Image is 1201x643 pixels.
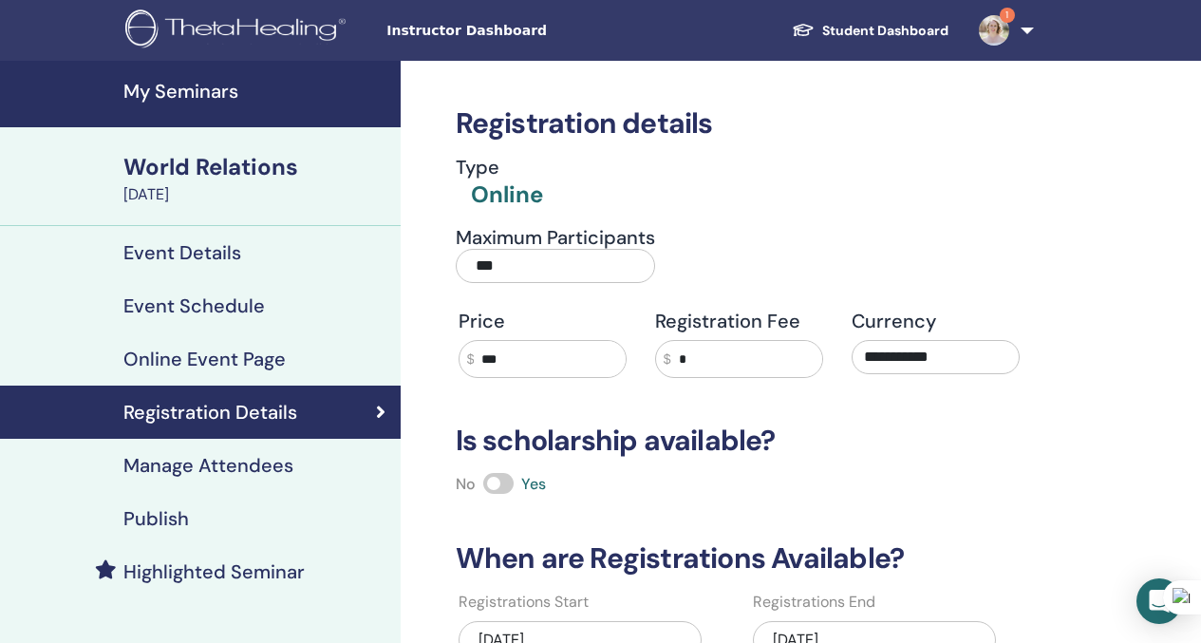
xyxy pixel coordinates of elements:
[979,15,1009,46] img: default.jpg
[456,474,476,494] span: No
[456,226,655,249] h4: Maximum Participants
[792,22,815,38] img: graduation-cap-white.svg
[459,591,589,614] label: Registrations Start
[467,350,475,369] span: $
[456,156,543,179] h4: Type
[123,183,389,206] div: [DATE]
[1136,578,1182,624] div: Open Intercom Messenger
[459,310,627,332] h4: Price
[123,80,389,103] h4: My Seminars
[386,21,671,41] span: Instructor Dashboard
[123,348,286,370] h4: Online Event Page
[123,454,293,477] h4: Manage Attendees
[444,424,1034,458] h3: Is scholarship available?
[777,13,964,48] a: Student Dashboard
[123,560,305,583] h4: Highlighted Seminar
[1000,8,1015,23] span: 1
[123,507,189,530] h4: Publish
[521,474,546,494] span: Yes
[112,151,401,206] a: World Relations[DATE]
[753,591,875,614] label: Registrations End
[456,249,655,283] input: Maximum Participants
[123,294,265,317] h4: Event Schedule
[471,179,543,211] div: Online
[125,9,352,52] img: logo.png
[664,350,671,369] span: $
[123,151,389,183] div: World Relations
[655,310,823,332] h4: Registration Fee
[123,241,241,264] h4: Event Details
[444,106,1034,141] h3: Registration details
[123,401,297,424] h4: Registration Details
[852,310,1020,332] h4: Currency
[444,541,1034,576] h3: When are Registrations Available?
